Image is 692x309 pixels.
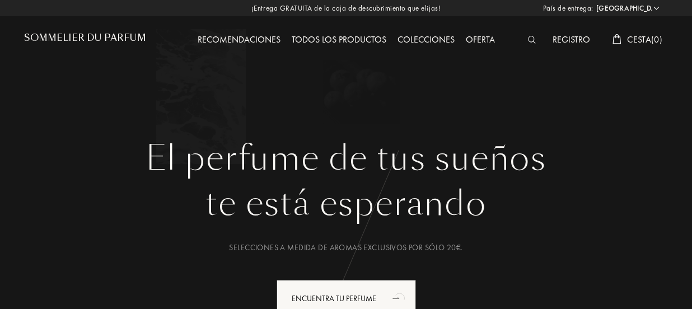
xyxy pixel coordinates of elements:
a: Colecciones [392,34,460,45]
div: Selecciones a medida de aromas exclusivos por sólo 20€. [32,242,660,254]
div: Oferta [460,33,501,48]
div: Todos los productos [286,33,392,48]
img: cart_white.svg [612,34,621,44]
div: Colecciones [392,33,460,48]
a: Recomendaciones [192,34,286,45]
span: Cesta ( 0 ) [627,34,662,45]
div: animation [389,287,411,309]
div: te está esperando [32,179,660,229]
div: Recomendaciones [192,33,286,48]
h1: Sommelier du Parfum [24,32,146,43]
a: Oferta [460,34,501,45]
a: Registro [547,34,596,45]
div: Registro [547,33,596,48]
h1: El perfume de tus sueños [32,138,660,179]
span: País de entrega: [543,3,593,14]
a: Sommelier du Parfum [24,32,146,48]
img: search_icn_white.svg [528,36,536,44]
a: Todos los productos [286,34,392,45]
